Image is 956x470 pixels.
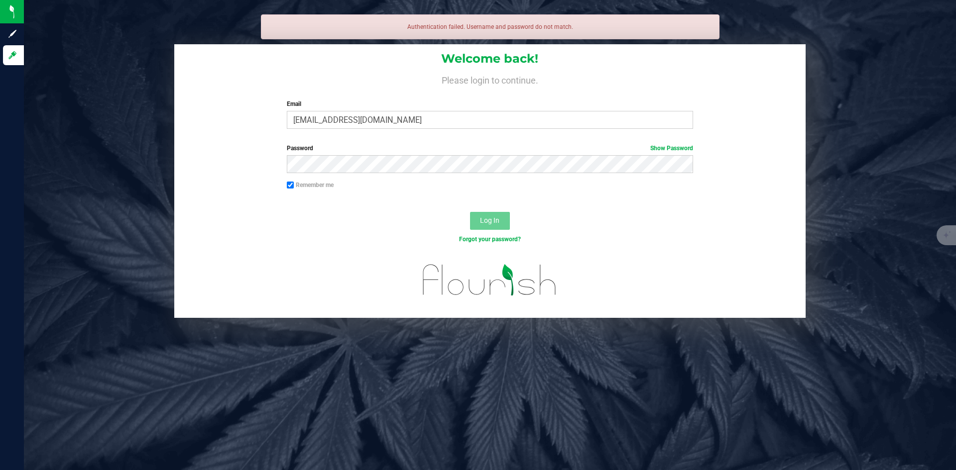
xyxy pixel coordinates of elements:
[261,14,719,39] div: Authentication failed. Username and password do not match.
[174,74,806,86] h4: Please login to continue.
[470,212,510,230] button: Log In
[411,255,569,305] img: flourish_logo.svg
[287,145,313,152] span: Password
[287,182,294,188] input: Remember me
[7,29,17,39] inline-svg: Sign up
[650,145,693,152] a: Show Password
[174,52,806,65] h1: Welcome back!
[287,181,334,189] label: Remember me
[287,99,693,108] label: Email
[480,216,499,224] span: Log In
[7,50,17,60] inline-svg: Log in
[459,236,521,243] a: Forgot your password?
